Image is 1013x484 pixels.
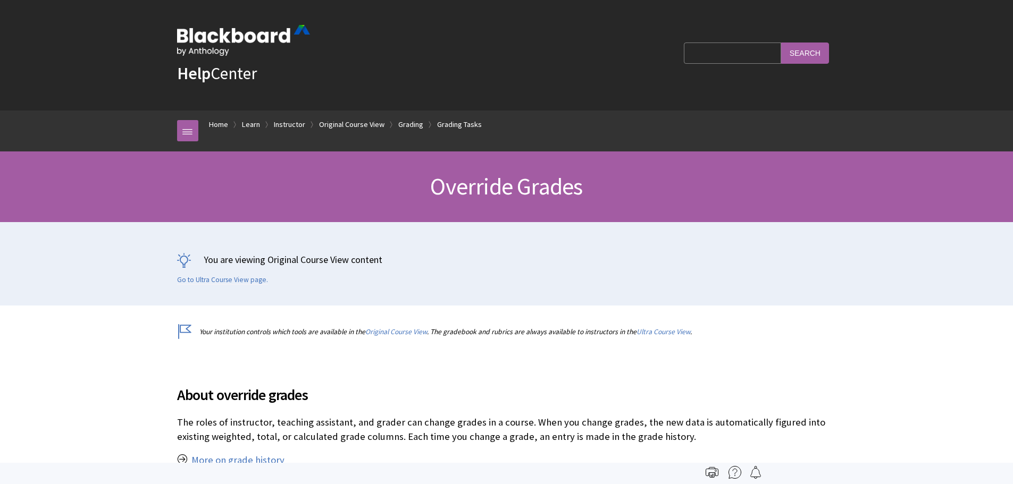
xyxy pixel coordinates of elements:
[177,415,836,443] p: The roles of instructor, teaching assistant, and grader can change grades in a course. When you c...
[177,63,211,84] strong: Help
[191,454,284,466] a: More on grade history
[177,25,310,56] img: Blackboard by Anthology
[781,43,829,63] input: Search
[177,327,836,337] p: Your institution controls which tools are available in the . The gradebook and rubrics are always...
[729,466,741,479] img: More help
[177,371,836,406] h2: About override grades
[637,327,690,336] a: Ultra Course View
[177,253,836,266] p: You are viewing Original Course View content
[398,118,423,131] a: Grading
[706,466,718,479] img: Print
[437,118,482,131] a: Grading Tasks
[177,275,268,285] a: Go to Ultra Course View page.
[177,63,257,84] a: HelpCenter
[749,466,762,479] img: Follow this page
[365,327,427,336] a: Original Course View
[319,118,384,131] a: Original Course View
[242,118,260,131] a: Learn
[430,172,582,201] span: Override Grades
[274,118,305,131] a: Instructor
[209,118,228,131] a: Home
